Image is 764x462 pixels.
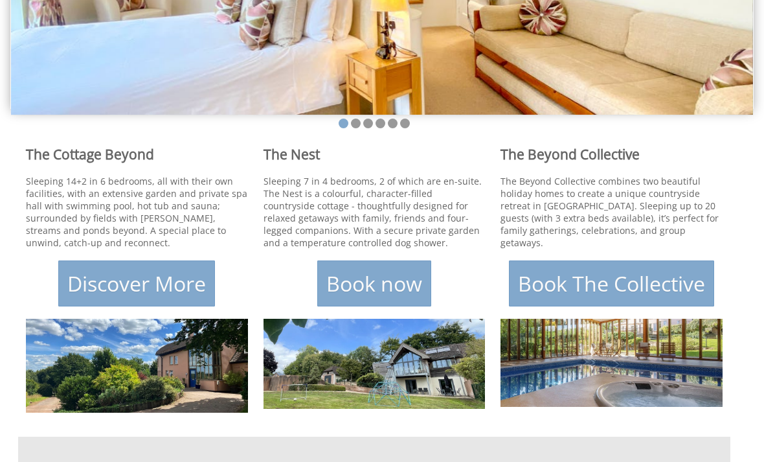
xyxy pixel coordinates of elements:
h2: The Beyond Collective [500,145,723,163]
a: Book now [317,260,431,306]
p: The Beyond Collective combines two beautiful holiday homes to create a unique countryside retreat... [500,175,723,249]
a: Book The Collective [509,260,714,306]
h2: The Cottage Beyond [26,145,248,163]
p: Sleeping 7 in 4 bedrooms, 2 of which are en-suite. The Nest is a colourful, character-filled coun... [264,175,486,249]
p: Sleeping 14+2 in 6 bedrooms, all with their own facilities, with an extensive garden and private ... [26,175,248,249]
a: Discover More [58,260,215,306]
h2: The Nest [264,145,486,163]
